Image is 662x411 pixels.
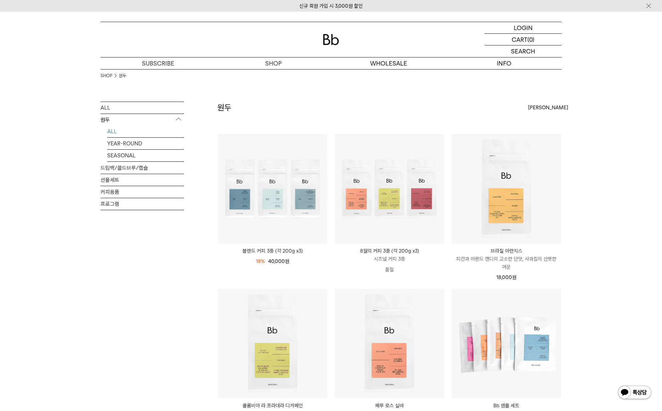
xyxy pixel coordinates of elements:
p: 피칸과 아몬드 캔디의 고소한 단맛, 사과칩의 산뜻한 여운 [452,255,561,271]
p: 8월의 커피 3종 (각 200g x3) [335,247,444,255]
p: 원두 [101,114,184,126]
p: INFO [446,57,561,69]
span: [PERSON_NAME] [528,104,568,112]
a: ALL [107,126,184,137]
img: 로고 [323,34,339,45]
a: 커피용품 [101,186,184,198]
img: 8월의 커피 3종 (각 200g x3) [335,134,444,244]
a: 8월의 커피 3종 (각 200g x3) 시즈널 커피 3종 [335,247,444,263]
p: 페루 로스 실바 [335,402,444,410]
a: 선물세트 [101,174,184,186]
img: 페루 로스 실바 [335,289,444,398]
img: 카카오톡 채널 1:1 채팅 버튼 [617,385,652,401]
span: 원 [512,274,516,280]
a: CART (0) [485,34,561,45]
p: Bb 샘플 세트 [452,402,561,410]
span: 40,000 [268,258,289,264]
span: 18,000 [496,274,516,280]
p: 시즈널 커피 3종 [335,255,444,263]
p: 브라질 아란치스 [452,247,561,255]
a: 신규 회원 가입 시 3,000원 할인 [299,3,363,9]
a: SUBSCRIBE [101,57,216,69]
a: ALL [101,102,184,114]
a: 드립백/콜드브루/캡슐 [101,162,184,174]
p: (0) [527,34,534,45]
a: YEAR-ROUND [107,138,184,149]
p: WHOLESALE [331,57,446,69]
p: CART [512,34,527,45]
a: SEASONAL [107,150,184,161]
img: 브라질 아란치스 [452,134,561,244]
p: LOGIN [514,22,533,33]
p: 콜롬비아 라 프라데라 디카페인 [218,402,327,410]
a: SHOP [101,73,112,79]
a: 프로그램 [101,198,184,210]
p: SEARCH [511,45,535,57]
img: 콜롬비아 라 프라데라 디카페인 [218,289,327,398]
h2: 원두 [217,102,231,113]
p: 품절 [335,263,444,276]
div: 18% [256,257,265,265]
img: Bb 샘플 세트 [452,289,561,398]
img: 블렌드 커피 3종 (각 200g x3) [218,134,327,244]
a: SHOP [216,57,331,69]
a: 원두 [119,73,126,79]
a: 브라질 아란치스 피칸과 아몬드 캔디의 고소한 단맛, 사과칩의 산뜻한 여운 [452,247,561,271]
span: 원 [285,258,289,264]
a: 블렌드 커피 3종 (각 200g x3) [218,247,327,255]
a: LOGIN [485,22,561,34]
